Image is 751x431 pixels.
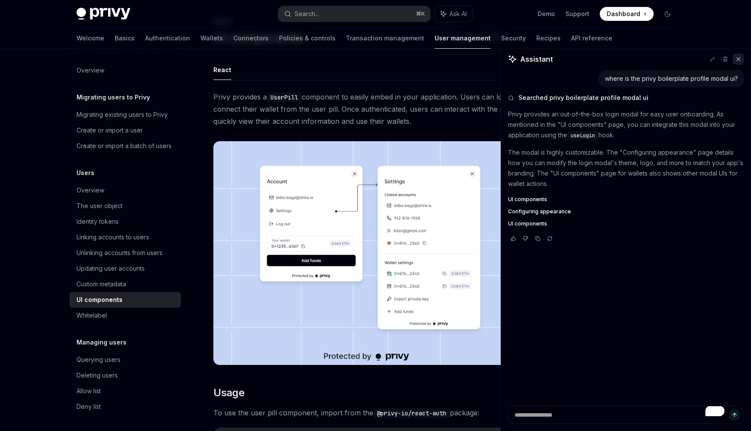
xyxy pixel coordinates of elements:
[70,261,181,276] a: Updating user accounts
[76,370,118,381] div: Deleting users
[233,28,269,49] a: Connectors
[607,10,640,18] span: Dashboard
[508,406,744,424] textarea: To enrich screen reader interactions, please activate Accessibility in Grammarly extension settings
[70,123,181,138] a: Create or import a user
[76,310,107,321] div: Whitelabel
[508,220,744,227] a: UI components
[76,65,104,76] div: Overview
[76,109,168,120] div: Migrating existing users to Privy
[76,337,126,348] h5: Managing users
[70,214,181,229] a: Identity tokens
[213,141,527,365] img: images/Userpill2.png
[508,93,744,102] button: Searched privy boilerplate profile modal ui
[279,28,336,49] a: Policies & controls
[571,132,595,139] span: useLogin
[565,10,589,18] a: Support
[435,28,491,49] a: User management
[76,295,123,305] div: UI components
[508,208,571,215] span: Configuring appearance
[70,229,181,245] a: Linking accounts to users
[76,185,104,196] div: Overview
[70,182,181,198] a: Overview
[661,7,675,21] button: Toggle dark mode
[600,7,654,21] a: Dashboard
[373,408,450,418] code: @privy-io/react-auth
[145,28,190,49] a: Authentication
[70,352,181,368] a: Querying users
[76,141,172,151] div: Create or import a batch of users
[508,196,547,203] span: UI components
[605,74,738,83] div: where is the privy boilerplate profile modal ui?
[508,208,744,215] a: Configuring appearance
[70,292,181,308] a: UI components
[70,383,181,399] a: Allow list
[520,54,553,64] span: Assistant
[115,28,135,49] a: Basics
[76,248,163,258] div: Unlinking accounts from users
[508,147,744,189] p: The modal is highly customizable. The "Configuring appearance" page details how you can modify th...
[538,10,555,18] a: Demo
[76,168,94,178] h5: Users
[76,216,119,227] div: Identity tokens
[213,386,244,400] span: Usage
[213,407,527,419] span: To use the user pill component, import from the package:
[508,220,547,227] span: UI components
[70,399,181,414] a: Deny list
[416,10,425,17] span: ⌘ K
[70,368,181,383] a: Deleting users
[70,107,181,123] a: Migrating existing users to Privy
[729,410,740,420] button: Send message
[70,308,181,323] a: Whitelabel
[76,92,150,103] h5: Migrating users to Privy
[76,386,101,396] div: Allow list
[76,8,130,20] img: dark logo
[571,28,612,49] a: API reference
[501,28,526,49] a: Security
[70,198,181,214] a: The user object
[76,125,143,136] div: Create or import a user
[76,355,120,365] div: Querying users
[508,109,744,140] p: Privy provides an out-of-the-box login modal for easy user onboarding. As mentioned in the "UI co...
[508,196,744,203] a: UI components
[76,201,123,211] div: The user object
[518,93,648,102] span: Searched privy boilerplate profile modal ui
[70,63,181,78] a: Overview
[536,28,561,49] a: Recipes
[70,245,181,261] a: Unlinking accounts from users
[449,10,467,18] span: Ask AI
[70,276,181,292] a: Custom metadata
[76,263,145,274] div: Updating user accounts
[76,232,149,242] div: Linking accounts to users
[213,91,527,127] span: Privy provides a component to easily embed in your application. Users can login or connect their ...
[295,9,319,19] div: Search...
[76,279,126,289] div: Custom metadata
[278,6,430,22] button: Search...⌘K
[435,6,473,22] button: Ask AI
[76,28,104,49] a: Welcome
[346,28,424,49] a: Transaction management
[70,138,181,154] a: Create or import a batch of users
[200,28,223,49] a: Wallets
[76,401,101,412] div: Deny list
[213,60,231,80] button: React
[267,93,302,102] code: UserPill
